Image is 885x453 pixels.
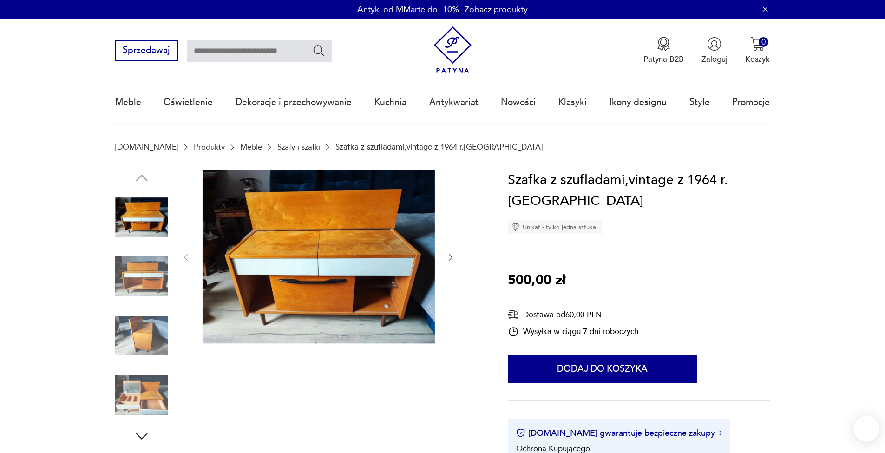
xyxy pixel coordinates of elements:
a: Kuchnia [374,81,406,124]
a: Promocje [732,81,770,124]
p: Zaloguj [701,54,728,65]
a: Szafy i szafki [277,143,320,151]
img: Ikonka użytkownika [707,37,721,51]
h1: Szafka z szufladami,vintage z 1964 r.[GEOGRAPHIC_DATA] [508,170,770,212]
button: 0Koszyk [745,37,770,65]
a: Nowości [501,81,536,124]
a: Zobacz produkty [465,4,528,15]
button: Zaloguj [701,37,728,65]
a: Produkty [194,143,225,151]
p: 500,00 zł [508,270,565,291]
div: 0 [759,37,768,47]
a: Antykwariat [429,81,479,124]
div: Unikat - tylko jedna sztuka! [508,220,602,234]
button: Dodaj do koszyka [508,355,697,383]
a: Klasyki [558,81,587,124]
div: Dostawa od 60,00 PLN [508,309,638,321]
img: Patyna - sklep z meblami i dekoracjami vintage [429,26,476,73]
img: Zdjęcie produktu Szafka z szufladami,vintage z 1964 r.Brno [115,309,168,362]
a: Oświetlenie [164,81,213,124]
button: [DOMAIN_NAME] gwarantuje bezpieczne zakupy [516,427,722,439]
img: Zdjęcie produktu Szafka z szufladami,vintage z 1964 r.Brno [115,250,168,303]
img: Ikona koszyka [750,37,765,51]
button: Patyna B2B [643,37,684,65]
a: Style [689,81,710,124]
p: Szafka z szufladami,vintage z 1964 r.[GEOGRAPHIC_DATA] [335,143,543,151]
a: Ikona medaluPatyna B2B [643,37,684,65]
a: Dekoracje i przechowywanie [236,81,352,124]
button: Sprzedawaj [115,40,178,61]
img: Ikona dostawy [508,309,519,321]
a: Ikony designu [610,81,667,124]
iframe: Smartsupp widget button [853,416,879,442]
img: Ikona certyfikatu [516,428,525,438]
a: [DOMAIN_NAME] [115,143,178,151]
img: Zdjęcie produktu Szafka z szufladami,vintage z 1964 r.Brno [202,170,435,344]
img: Zdjęcie produktu Szafka z szufladami,vintage z 1964 r.Brno [115,191,168,244]
button: Szukaj [312,44,326,57]
p: Koszyk [745,54,770,65]
a: Meble [240,143,262,151]
p: Antyki od MMarte do -10% [357,4,459,15]
img: Zdjęcie produktu Szafka z szufladami,vintage z 1964 r.Brno [115,368,168,421]
p: Patyna B2B [643,54,684,65]
img: Ikona strzałki w prawo [719,431,722,435]
img: Ikona diamentu [511,223,520,231]
img: Ikona medalu [656,37,671,51]
div: Wysyłka w ciągu 7 dni roboczych [508,326,638,337]
a: Sprzedawaj [115,47,178,55]
a: Meble [115,81,141,124]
